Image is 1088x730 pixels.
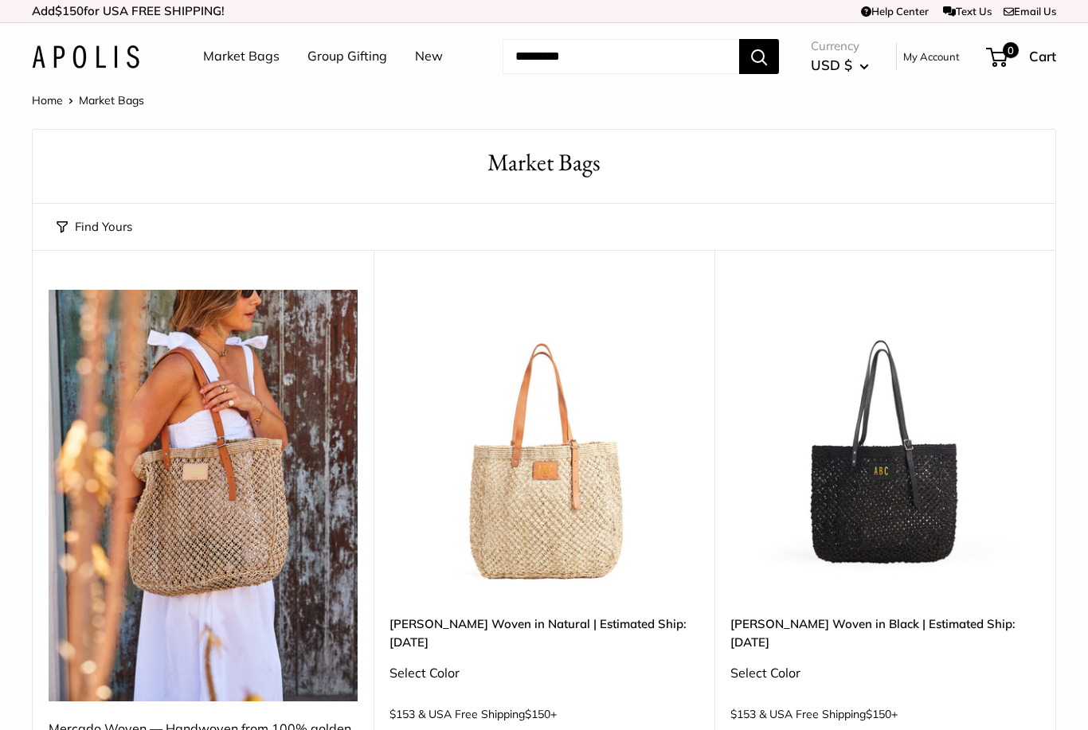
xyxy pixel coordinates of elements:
a: [PERSON_NAME] Woven in Natural | Estimated Ship: [DATE] [389,615,699,652]
span: Cart [1029,48,1056,64]
img: Mercado Woven in Natural | Estimated Ship: Oct. 12th [389,290,699,599]
span: & USA Free Shipping + [418,709,557,720]
img: Apolis [32,45,139,68]
a: Mercado Woven in Black | Estimated Ship: Oct. 19thMercado Woven in Black | Estimated Ship: Oct. 19th [730,290,1039,599]
img: Mercado Woven in Black | Estimated Ship: Oct. 19th [730,290,1039,599]
a: Home [32,93,63,107]
span: Currency [811,35,869,57]
input: Search... [503,39,739,74]
a: [PERSON_NAME] Woven in Black | Estimated Ship: [DATE] [730,615,1039,652]
a: Group Gifting [307,45,387,68]
span: $153 [730,707,756,721]
button: Find Yours [57,216,132,238]
span: USD $ [811,57,852,73]
span: 0 [1003,42,1019,58]
img: Mercado Woven — Handwoven from 100% golden jute by artisan women taking over 20 hours to craft. [49,290,358,701]
span: $150 [55,3,84,18]
button: Search [739,39,779,74]
div: Select Color [389,662,699,685]
a: Mercado Woven in Natural | Estimated Ship: Oct. 12thMercado Woven in Natural | Estimated Ship: Oc... [389,290,699,599]
nav: Breadcrumb [32,90,144,111]
a: My Account [903,47,960,66]
a: Email Us [1004,5,1056,18]
span: $153 [389,707,415,721]
a: Help Center [861,5,929,18]
a: 0 Cart [988,44,1056,69]
a: Text Us [943,5,992,18]
h1: Market Bags [57,146,1031,180]
span: & USA Free Shipping + [759,709,898,720]
div: Select Color [730,662,1039,685]
a: Market Bags [203,45,280,68]
a: New [415,45,443,68]
span: Market Bags [79,93,144,107]
span: $150 [866,707,891,721]
span: $150 [525,707,550,721]
button: USD $ [811,53,869,78]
